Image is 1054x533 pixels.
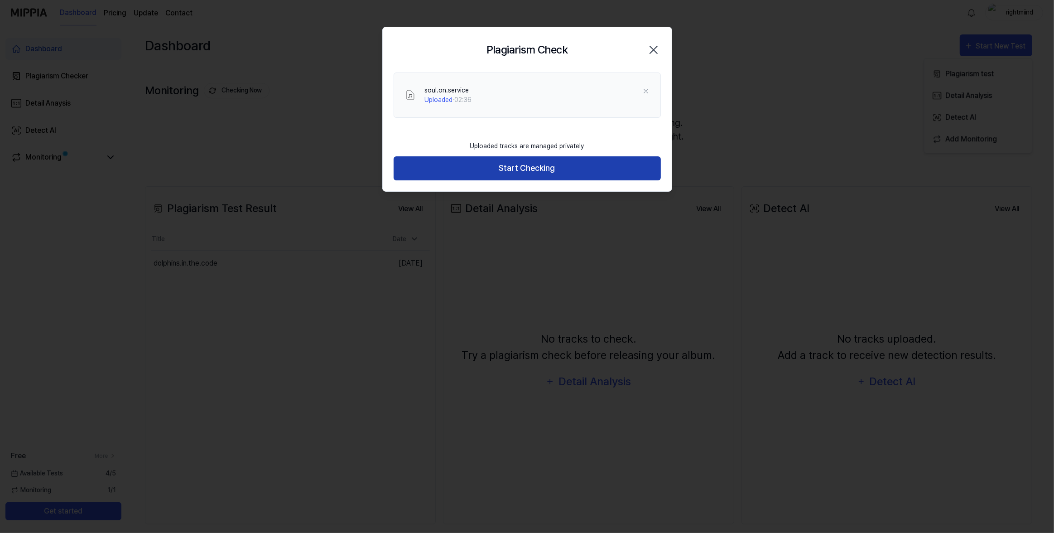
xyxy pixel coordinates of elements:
[394,156,661,180] button: Start Checking
[425,95,472,105] div: · 02:36
[425,96,453,103] span: Uploaded
[486,42,568,58] h2: Plagiarism Check
[405,90,416,101] img: File Select
[425,86,472,95] div: soul.on.service
[465,136,590,156] div: Uploaded tracks are managed privately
